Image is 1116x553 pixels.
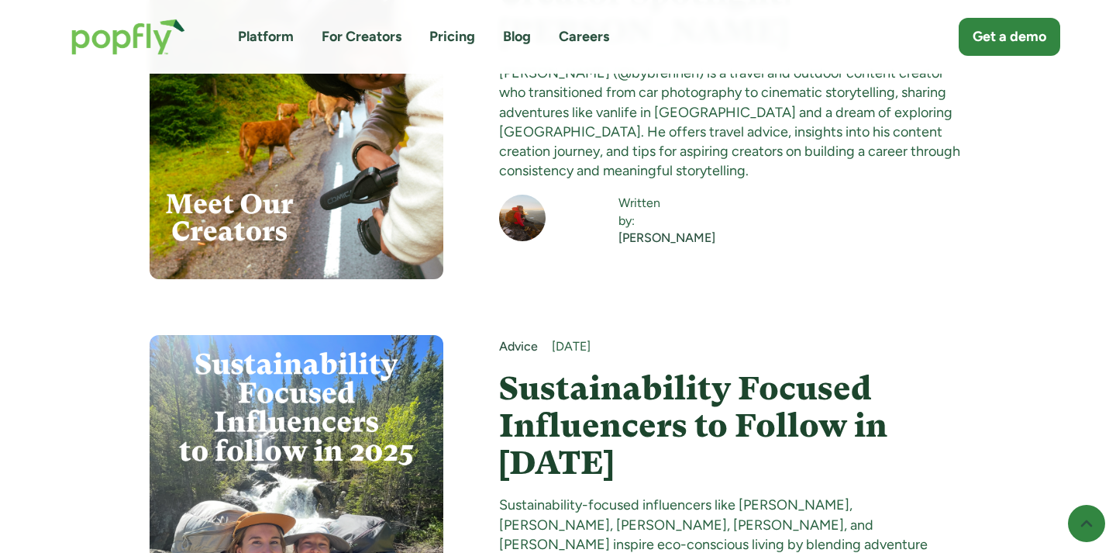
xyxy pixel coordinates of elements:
[56,3,201,71] a: home
[618,230,967,247] a: [PERSON_NAME]
[322,27,401,47] a: For Creators
[499,338,538,355] a: Advice
[552,338,967,355] div: [DATE]
[559,27,609,47] a: Careers
[973,27,1046,47] div: Get a demo
[959,18,1060,56] a: Get a demo
[499,370,967,482] a: Sustainability Focused Influencers to Follow in [DATE]
[429,27,475,47] a: Pricing
[499,64,967,181] div: [PERSON_NAME] (@bybrennen) is a travel and outdoor content creator who transitioned from car phot...
[238,27,294,47] a: Platform
[618,195,967,230] div: Written by:
[503,27,531,47] a: Blog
